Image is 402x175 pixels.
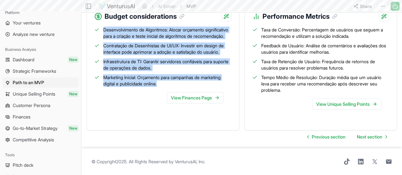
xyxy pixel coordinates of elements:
a: Analyze new venture [3,29,78,39]
nav: pagination [302,131,392,143]
span: Pitch deck [13,162,33,168]
a: Go to previous page [302,131,351,143]
a: Path to an MVP [3,77,78,88]
div: Tools [3,150,78,160]
a: DashboardNew [3,55,78,65]
a: Finances [3,112,78,122]
a: Go-to-Market StrategyNew [3,123,78,133]
a: Competitive Analysis [3,135,78,145]
span: Strategic Frameworks [13,68,56,74]
h3: Performance Metrics [262,11,337,22]
a: Pitch deck [3,160,78,170]
div: Business Analysis [3,44,78,55]
a: Unique Selling PointsNew [3,89,78,99]
div: Platform [3,8,78,18]
span: Go-to-Market Strategy [13,125,58,131]
span: Analyze new venture [13,31,55,37]
a: View Unique Selling Points [312,98,381,110]
span: Contratação de Desenhistas de UI/UX: Investir em design de interface pode aprimorar a adoção e sa... [103,43,231,55]
span: Infraestrutura de TI: Garantir servidores confiáveis para suporte de operações de dados. [103,58,231,71]
a: Customer Persona [3,100,78,111]
span: Customer Persona [13,102,50,109]
span: New [68,125,78,131]
span: Feedback de Usuário: Análise de comentários e avaliações dos usuários para identificar melhorias. [261,43,389,55]
span: Previous section [312,134,345,140]
span: Tempo Médio de Resolução: Duração média que um usuário leva para receber uma recomendação após de... [261,74,389,93]
span: New [68,57,78,63]
a: Go to next page [352,131,392,143]
span: Desenvolvimento de Algoritmos: Alocar orçamento significativo para a criação e teste inicial de a... [103,27,231,39]
a: Strategic Frameworks [3,66,78,76]
span: Taxa de Retenção de Usuário: Frequência de retornos de usuários para resolver problemas futuros. [261,58,389,71]
span: Competitive Analysis [13,137,54,143]
span: Marketing Inicial: Orçamento para campanhas de marketing digital e publicidade online. [103,74,231,87]
a: Your ventures [3,18,78,28]
span: © Copyright 2025 . All Rights Reserved by . [92,158,205,165]
span: Path to an MVP [13,79,44,86]
a: View Finances Page [167,92,224,104]
span: Unique Selling Points [13,91,55,97]
span: New [68,91,78,97]
span: Finances [13,114,31,120]
span: Next section [357,134,382,140]
span: Your ventures [13,20,41,26]
span: Dashboard [13,57,34,63]
h3: Budget considerations [105,11,184,22]
span: Taxa de Conversão: Percentagem de usuários que seguem a recomendação e utilizam a solução indicada. [261,27,389,39]
a: VenturusAI, Inc [175,159,204,164]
